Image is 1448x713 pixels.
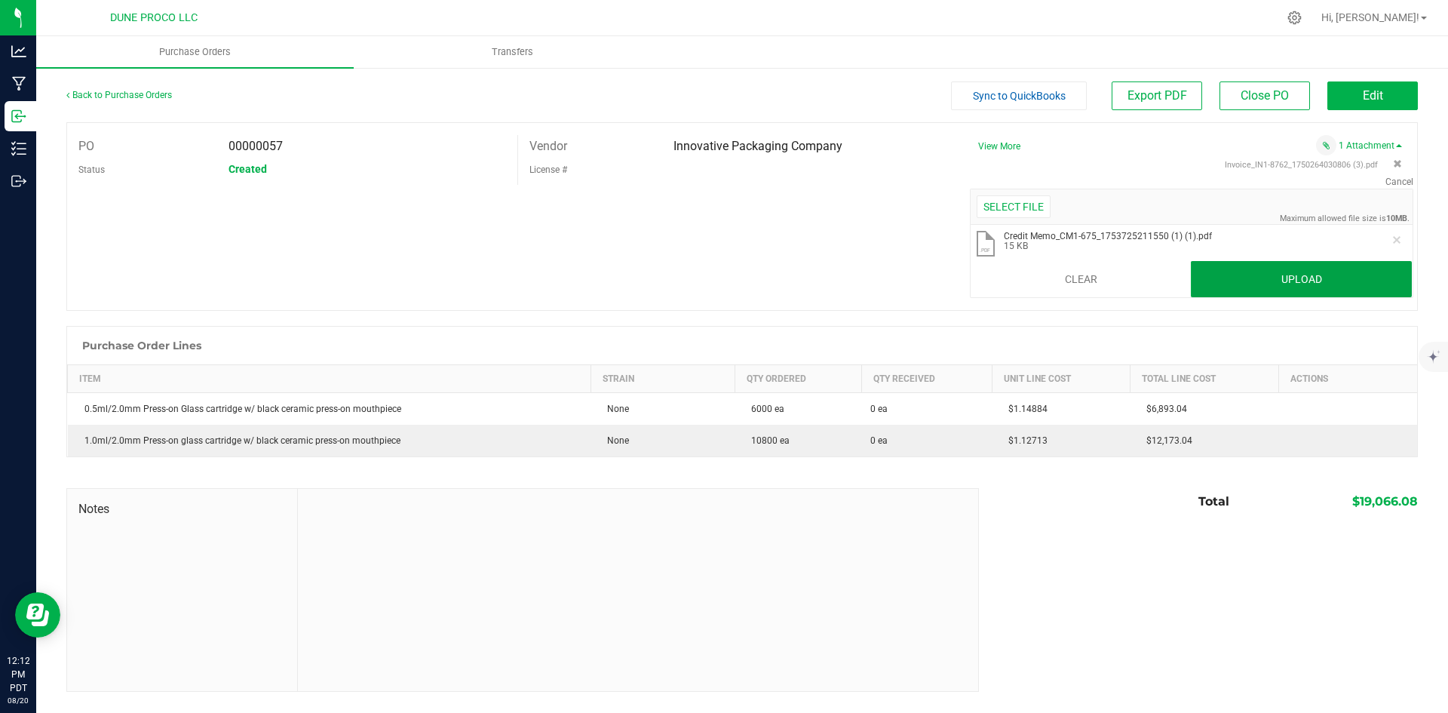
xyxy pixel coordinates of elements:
[1352,494,1418,509] span: $19,066.08
[77,402,582,416] div: 0.5ml/2.0mm Press-on Glass cartridge w/ black ceramic press-on mouthpiece
[870,402,888,416] span: 0 ea
[1285,11,1304,25] div: Manage settings
[1139,404,1187,414] span: $6,893.04
[1363,88,1383,103] span: Edit
[15,592,60,638] iframe: Resource center
[951,81,1087,110] button: Sync to QuickBooks
[1004,241,1212,250] span: 15 KB
[1279,364,1417,392] th: Actions
[78,500,286,518] span: Notes
[1393,159,1402,170] span: Remove attachment
[1191,261,1412,297] button: Upload
[139,45,251,59] span: Purchase Orders
[1001,404,1048,414] span: $1.14884
[992,364,1130,392] th: Unit Line Cost
[1112,81,1202,110] button: Export PDF
[1139,435,1192,446] span: $12,173.04
[744,435,790,446] span: 10800 ea
[7,654,29,695] p: 12:12 PM PDT
[870,434,888,447] span: 0 ea
[1321,11,1419,23] span: Hi, [PERSON_NAME]!
[11,141,26,156] inline-svg: Inventory
[36,36,354,68] a: Purchase Orders
[1004,231,1212,241] span: Credit Memo_CM1-675_1753725211550 (1) (1).pdf
[11,76,26,91] inline-svg: Manufacturing
[1127,88,1187,103] span: Export PDF
[977,195,1051,218] div: Select file
[471,45,554,59] span: Transfers
[973,90,1066,102] span: Sync to QuickBooks
[1130,364,1278,392] th: Total Line Cost
[971,261,1192,297] button: Clear
[1225,160,1378,170] span: View file
[1339,140,1402,151] a: 1 Attachment
[77,434,582,447] div: 1.0ml/2.0mm Press-on glass cartridge w/ black ceramic press-on mouthpiece
[744,404,784,414] span: 6000 ea
[1241,88,1289,103] span: Close PO
[600,404,629,414] span: None
[1391,234,1403,246] button: Remove
[529,135,567,158] label: Vendor
[1386,213,1407,223] strong: 10MB
[78,158,105,181] label: Status
[600,435,629,446] span: None
[11,174,26,189] inline-svg: Outbound
[1198,494,1229,509] span: Total
[1219,81,1310,110] button: Close PO
[529,158,567,181] label: License #
[78,135,94,158] label: PO
[229,139,283,153] span: 00000057
[673,139,842,153] span: Innovative Packaging Company
[978,141,1020,152] a: View More
[1280,213,1410,223] span: Maximum allowed file size is .
[1001,435,1048,446] span: $1.12713
[1327,81,1418,110] button: Edit
[82,340,201,352] h1: Purchase Order Lines
[229,163,267,175] span: Created
[1385,177,1413,187] span: Cancel
[110,11,198,24] span: DUNE PROCO LLC
[861,364,992,392] th: Qty Received
[7,695,29,706] p: 08/20
[980,247,990,254] span: .pdf
[1316,135,1336,155] span: Attach a document
[735,364,861,392] th: Qty Ordered
[66,90,172,100] a: Back to Purchase Orders
[11,109,26,124] inline-svg: Inbound
[591,364,735,392] th: Strain
[68,364,591,392] th: Item
[354,36,671,68] a: Transfers
[11,44,26,59] inline-svg: Analytics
